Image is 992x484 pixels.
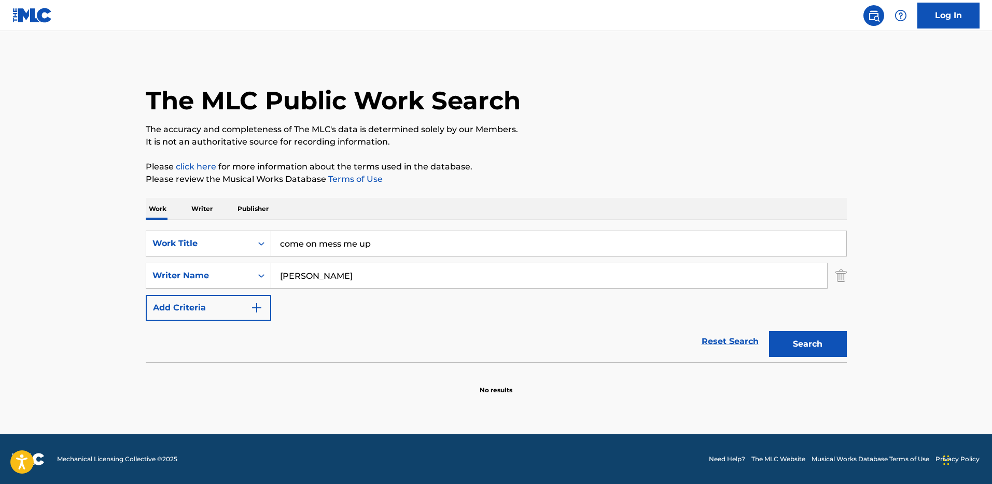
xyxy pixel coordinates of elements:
p: Work [146,198,170,220]
p: Publisher [234,198,272,220]
p: It is not an authoritative source for recording information. [146,136,847,148]
a: Reset Search [696,330,764,353]
div: Work Title [152,237,246,250]
a: Terms of Use [326,174,383,184]
div: Writer Name [152,269,246,282]
iframe: Chat Widget [940,434,992,484]
a: click here [176,162,216,172]
p: Please review the Musical Works Database [146,173,847,186]
p: Please for more information about the terms used in the database. [146,161,847,173]
img: 9d2ae6d4665cec9f34b9.svg [250,302,263,314]
h1: The MLC Public Work Search [146,85,521,116]
span: Mechanical Licensing Collective © 2025 [57,454,177,464]
a: Log In [917,3,980,29]
a: Privacy Policy [935,454,980,464]
img: help [895,9,907,22]
a: Need Help? [709,454,745,464]
p: No results [480,373,512,395]
form: Search Form [146,231,847,362]
a: Musical Works Database Terms of Use [812,454,929,464]
button: Search [769,331,847,357]
div: Drag [943,445,949,476]
img: Delete Criterion [835,263,847,289]
div: Help [890,5,911,26]
p: Writer [188,198,216,220]
p: The accuracy and completeness of The MLC's data is determined solely by our Members. [146,123,847,136]
a: The MLC Website [751,454,805,464]
img: search [868,9,880,22]
button: Add Criteria [146,295,271,321]
img: MLC Logo [12,8,52,23]
img: logo [12,453,45,465]
a: Public Search [863,5,884,26]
